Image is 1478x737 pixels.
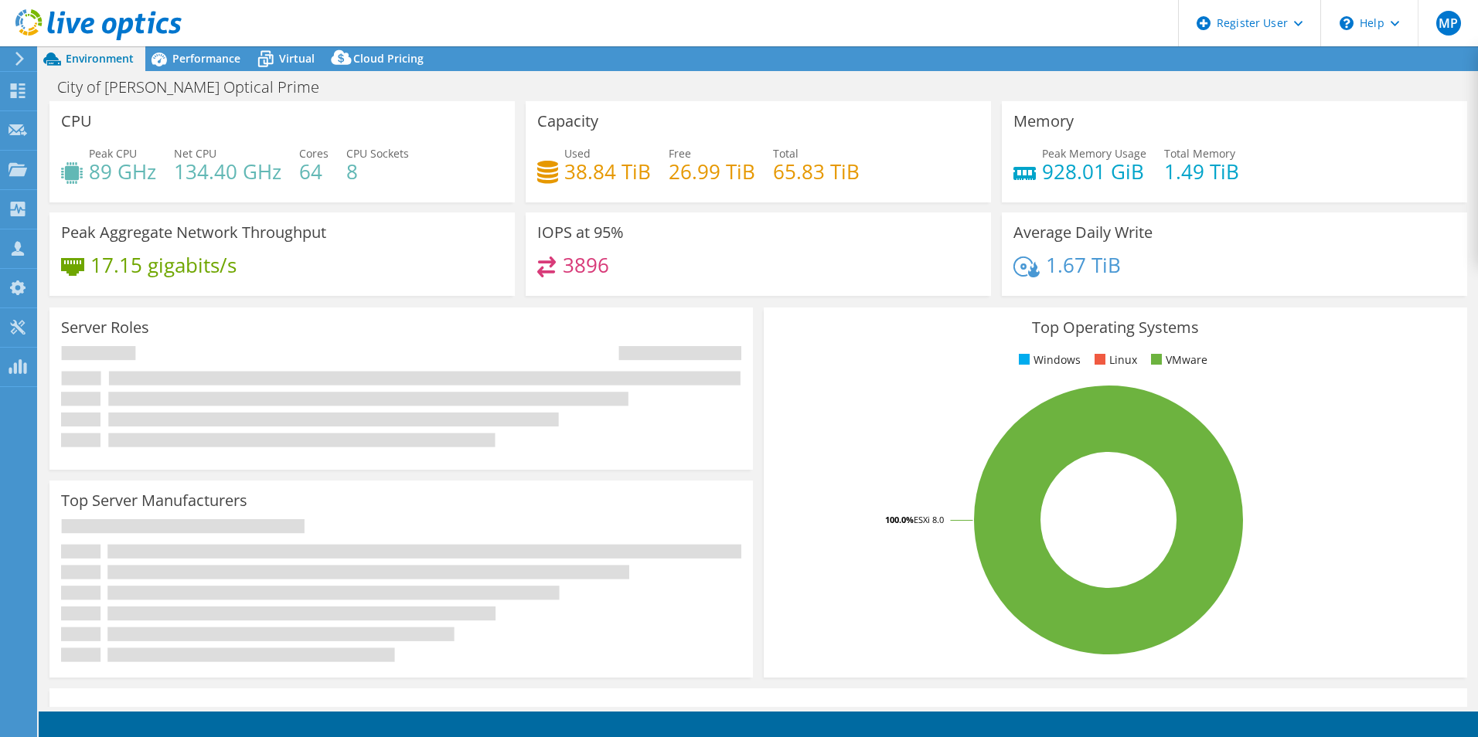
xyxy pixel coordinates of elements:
h4: 8 [346,163,409,180]
span: CPU Sockets [346,146,409,161]
li: VMware [1147,352,1207,368]
span: Used [564,146,591,161]
h4: 1.67 TiB [1046,256,1121,273]
h3: CPU [61,113,92,130]
svg: \n [1340,16,1354,30]
h4: 65.83 TiB [773,163,860,180]
span: Total Memory [1164,146,1235,161]
h3: IOPS at 95% [537,224,624,241]
span: Cores [299,146,329,161]
h3: Average Daily Write [1013,224,1153,241]
li: Windows [1015,352,1081,368]
h4: 134.40 GHz [174,163,281,180]
h4: 64 [299,163,329,180]
h3: Top Server Manufacturers [61,492,247,509]
span: Total [773,146,799,161]
h3: Peak Aggregate Network Throughput [61,224,326,241]
h3: Top Operating Systems [775,319,1456,336]
h4: 38.84 TiB [564,163,651,180]
span: Net CPU [174,146,216,161]
h4: 17.15 gigabits/s [90,256,237,273]
li: Linux [1091,352,1137,368]
span: Free [669,146,691,161]
span: MP [1436,11,1461,36]
h4: 26.99 TiB [669,163,755,180]
tspan: ESXi 8.0 [914,514,944,525]
h4: 928.01 GiB [1042,163,1146,180]
span: Cloud Pricing [353,51,424,66]
h3: Server Roles [61,319,149,336]
span: Environment [66,51,134,66]
span: Performance [172,51,240,66]
tspan: 100.0% [885,514,914,525]
span: Virtual [279,51,315,66]
span: Peak CPU [89,146,137,161]
h3: Memory [1013,113,1074,130]
h4: 89 GHz [89,163,156,180]
h1: City of [PERSON_NAME] Optical Prime [50,79,343,96]
h4: 1.49 TiB [1164,163,1239,180]
span: Peak Memory Usage [1042,146,1146,161]
h4: 3896 [563,256,609,273]
h3: Capacity [537,113,598,130]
